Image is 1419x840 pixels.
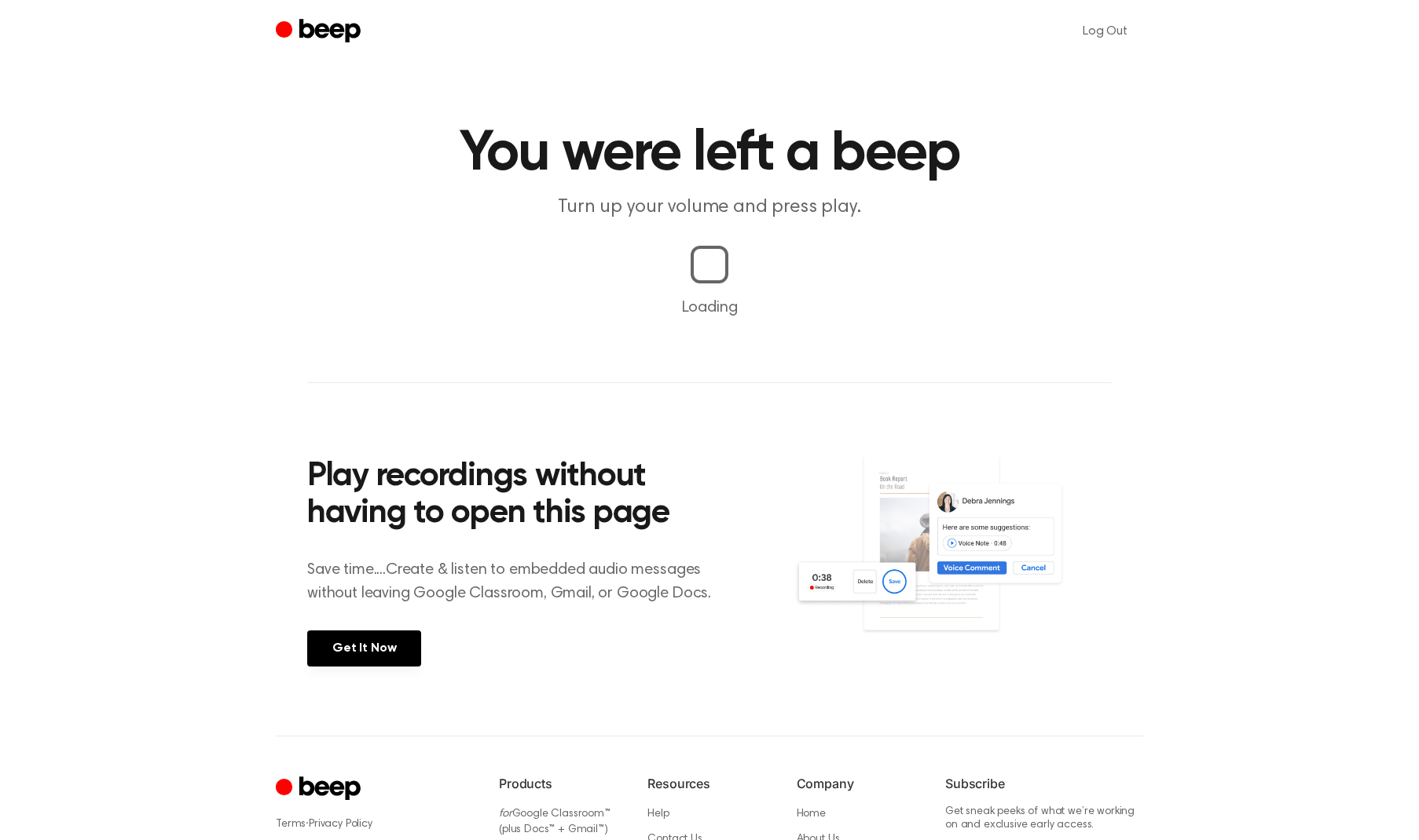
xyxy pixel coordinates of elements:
h6: Subscribe [945,774,1143,793]
a: Terms [276,819,306,830]
a: Home [797,809,826,820]
h6: Products [499,774,622,793]
p: Loading [19,296,1400,320]
p: Save time....Create & listen to embedded audio messages without leaving Google Classroom, Gmail, ... [307,558,731,605]
p: Turn up your volume and press play. [408,195,1011,221]
a: Get It Now [307,630,421,667]
a: Privacy Policy [309,819,372,830]
a: Cruip [276,774,365,805]
a: Help [647,809,669,820]
img: Voice Comments on Docs and Recording Widget [794,454,1112,665]
h1: You were left a beep [307,126,1112,182]
div: · [276,816,474,832]
h6: Company [797,774,920,793]
h6: Resources [647,774,771,793]
p: Get sneak peeks of what we’re working on and exclusive early access. [945,805,1143,833]
a: forGoogle Classroom™ (plus Docs™ + Gmail™) [499,809,610,836]
h2: Play recordings without having to open this page [307,458,731,533]
a: Log Out [1067,13,1143,50]
i: for [499,809,512,820]
a: Beep [276,16,365,47]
